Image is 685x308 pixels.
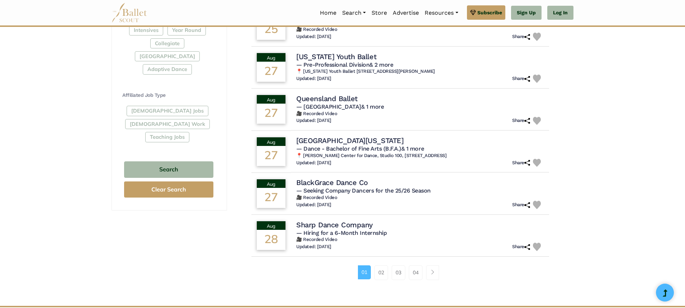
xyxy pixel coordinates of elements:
span: Subscribe [477,9,502,16]
h6: Share [512,34,530,40]
button: Clear Search [124,181,213,198]
h4: Sharp Dance Company [296,220,373,229]
button: Search [124,161,213,178]
div: Aug [257,53,285,62]
a: & 1 more [361,103,384,110]
a: Sign Up [511,6,542,20]
div: 27 [257,146,285,166]
span: — Hiring for a 6-Month Internship [296,229,387,236]
h4: BlackGrace Dance Co [296,178,368,187]
h6: 🎥 Recorded Video [296,27,544,33]
h6: Updated: [DATE] [296,76,331,82]
h6: 🎥 Recorded Video [296,111,544,117]
span: — Dance - Bachelor of Fine Arts (B.F.A.) [296,145,424,152]
a: & 2 more [369,61,393,68]
h6: Updated: [DATE] [296,34,331,40]
h6: Share [512,202,530,208]
div: 28 [257,230,285,250]
div: Aug [257,137,285,146]
div: 27 [257,62,285,82]
h4: [US_STATE] Youth Ballet [296,52,376,61]
a: 01 [358,265,371,279]
a: & 1 more [401,145,424,152]
a: 03 [392,265,405,280]
h6: Updated: [DATE] [296,118,331,124]
span: — Pre-Professional Division [296,61,393,68]
h6: Share [512,76,530,82]
div: Aug [257,179,285,188]
h6: Share [512,244,530,250]
h6: Share [512,118,530,124]
a: Store [369,5,390,20]
div: Aug [257,221,285,230]
h4: [GEOGRAPHIC_DATA][US_STATE] [296,136,403,145]
span: — [GEOGRAPHIC_DATA] [296,103,384,110]
img: gem.svg [470,9,476,16]
h6: 🎥 Recorded Video [296,237,544,243]
span: — Seeking Company Dancers for the 25/26 Season [296,187,431,194]
h6: Updated: [DATE] [296,244,331,250]
a: Home [317,5,339,20]
a: Advertise [390,5,422,20]
a: 02 [374,265,388,280]
h6: Updated: [DATE] [296,202,331,208]
h4: Queensland Ballet [296,94,358,103]
div: 27 [257,188,285,208]
h6: Updated: [DATE] [296,160,331,166]
a: Subscribe [467,5,505,20]
h6: 📍 [PERSON_NAME] Center for Dance, Studio 100, [STREET_ADDRESS] [296,153,544,159]
div: Aug [257,95,285,104]
a: Log In [547,6,573,20]
div: 27 [257,104,285,124]
h6: 🎥 Recorded Video [296,195,544,201]
a: 04 [409,265,422,280]
h4: Affiliated Job Type [122,92,215,99]
a: Search [339,5,369,20]
a: Resources [422,5,461,20]
div: 25 [257,20,285,40]
nav: Page navigation example [358,265,443,280]
h6: 📍 [US_STATE] Youth Ballet [STREET_ADDRESS][PERSON_NAME] [296,68,544,75]
h6: Share [512,160,530,166]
